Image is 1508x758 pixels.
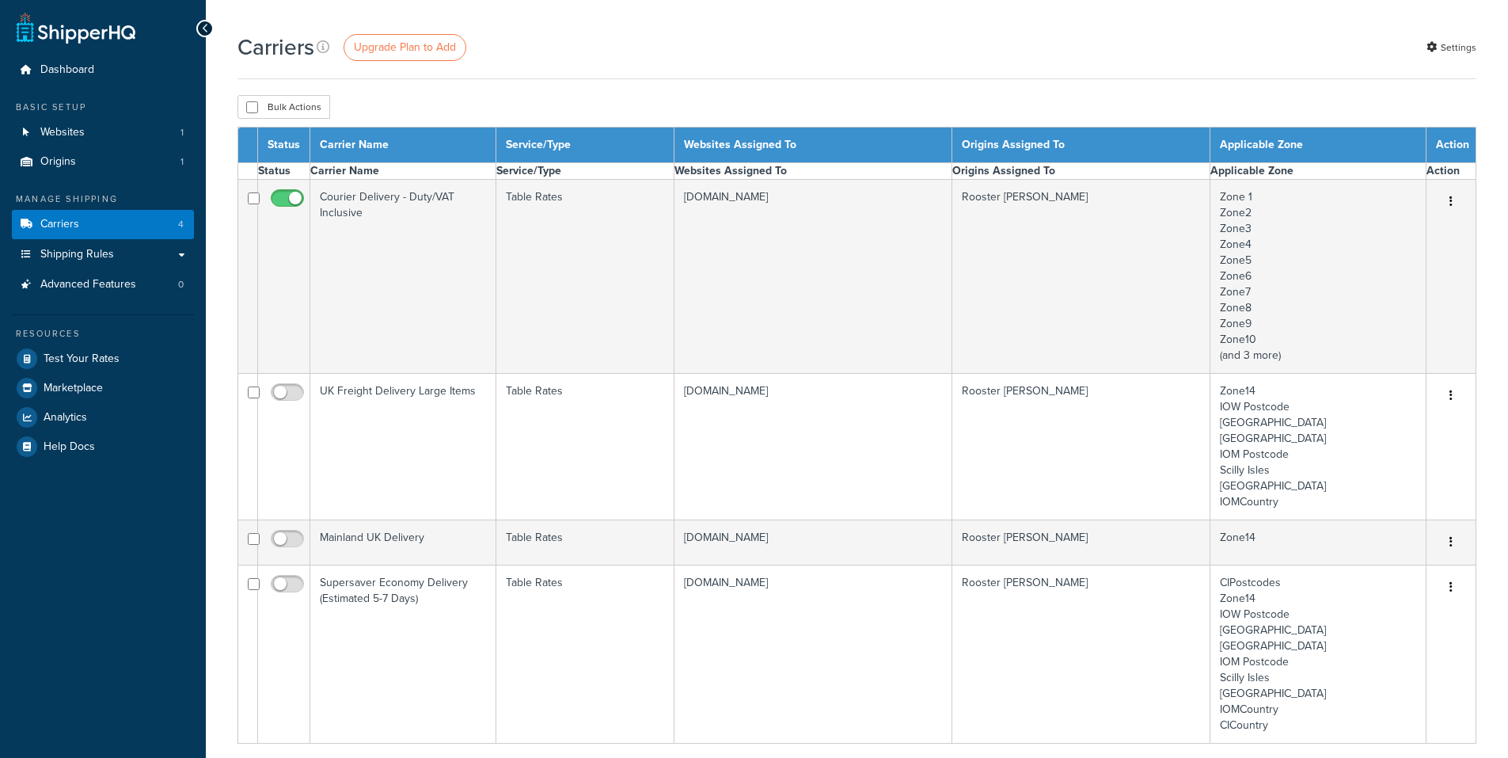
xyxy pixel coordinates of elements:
[12,432,194,461] a: Help Docs
[310,163,496,180] th: Carrier Name
[12,374,194,402] a: Marketplace
[952,180,1210,374] td: Rooster [PERSON_NAME]
[496,566,674,744] td: Table Rates
[44,382,103,395] span: Marketplace
[12,147,194,177] li: Origins
[12,270,194,299] a: Advanced Features 0
[1210,520,1426,566] td: Zone14
[674,374,952,520] td: [DOMAIN_NAME]
[237,95,330,119] button: Bulk Actions
[674,566,952,744] td: [DOMAIN_NAME]
[952,374,1210,520] td: Rooster [PERSON_NAME]
[674,163,952,180] th: Websites Assigned To
[12,147,194,177] a: Origins 1
[1426,163,1476,180] th: Action
[952,566,1210,744] td: Rooster [PERSON_NAME]
[952,128,1210,163] th: Origins Assigned To
[40,126,85,139] span: Websites
[40,63,94,77] span: Dashboard
[178,218,184,231] span: 4
[12,101,194,114] div: Basic Setup
[496,163,674,180] th: Service/Type
[12,118,194,147] li: Websites
[1210,163,1426,180] th: Applicable Zone
[12,192,194,206] div: Manage Shipping
[1426,128,1476,163] th: Action
[12,270,194,299] li: Advanced Features
[674,520,952,566] td: [DOMAIN_NAME]
[12,210,194,239] a: Carriers 4
[1210,180,1426,374] td: Zone 1 Zone2 Zone3 Zone4 Zone5 Zone6 Zone7 Zone8 Zone9 Zone10 (and 3 more)
[12,118,194,147] a: Websites 1
[496,180,674,374] td: Table Rates
[180,155,184,169] span: 1
[354,39,456,55] span: Upgrade Plan to Add
[40,248,114,261] span: Shipping Rules
[12,403,194,432] a: Analytics
[1210,374,1426,520] td: Zone14 IOW Postcode [GEOGRAPHIC_DATA] [GEOGRAPHIC_DATA] IOM Postcode Scilly Isles [GEOGRAPHIC_DAT...
[178,278,184,291] span: 0
[1210,128,1426,163] th: Applicable Zone
[496,520,674,566] td: Table Rates
[44,352,120,366] span: Test Your Rates
[310,180,496,374] td: Courier Delivery - Duty/VAT Inclusive
[496,374,674,520] td: Table Rates
[1426,36,1476,59] a: Settings
[44,411,87,425] span: Analytics
[310,128,496,163] th: Carrier Name
[310,566,496,744] td: Supersaver Economy Delivery (Estimated 5-7 Days)
[674,180,952,374] td: [DOMAIN_NAME]
[17,12,135,44] a: ShipperHQ Home
[12,327,194,341] div: Resources
[310,520,496,566] td: Mainland UK Delivery
[1210,566,1426,744] td: CIPostcodes Zone14 IOW Postcode [GEOGRAPHIC_DATA] [GEOGRAPHIC_DATA] IOM Postcode Scilly Isles [GE...
[344,34,466,61] a: Upgrade Plan to Add
[952,520,1210,566] td: Rooster [PERSON_NAME]
[12,240,194,269] a: Shipping Rules
[12,55,194,85] a: Dashboard
[258,128,310,163] th: Status
[12,345,194,373] a: Test Your Rates
[674,128,952,163] th: Websites Assigned To
[44,440,95,454] span: Help Docs
[40,155,76,169] span: Origins
[12,210,194,239] li: Carriers
[40,218,79,231] span: Carriers
[258,163,310,180] th: Status
[237,32,314,63] h1: Carriers
[310,374,496,520] td: UK Freight Delivery Large Items
[40,278,136,291] span: Advanced Features
[180,126,184,139] span: 1
[952,163,1210,180] th: Origins Assigned To
[496,128,674,163] th: Service/Type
